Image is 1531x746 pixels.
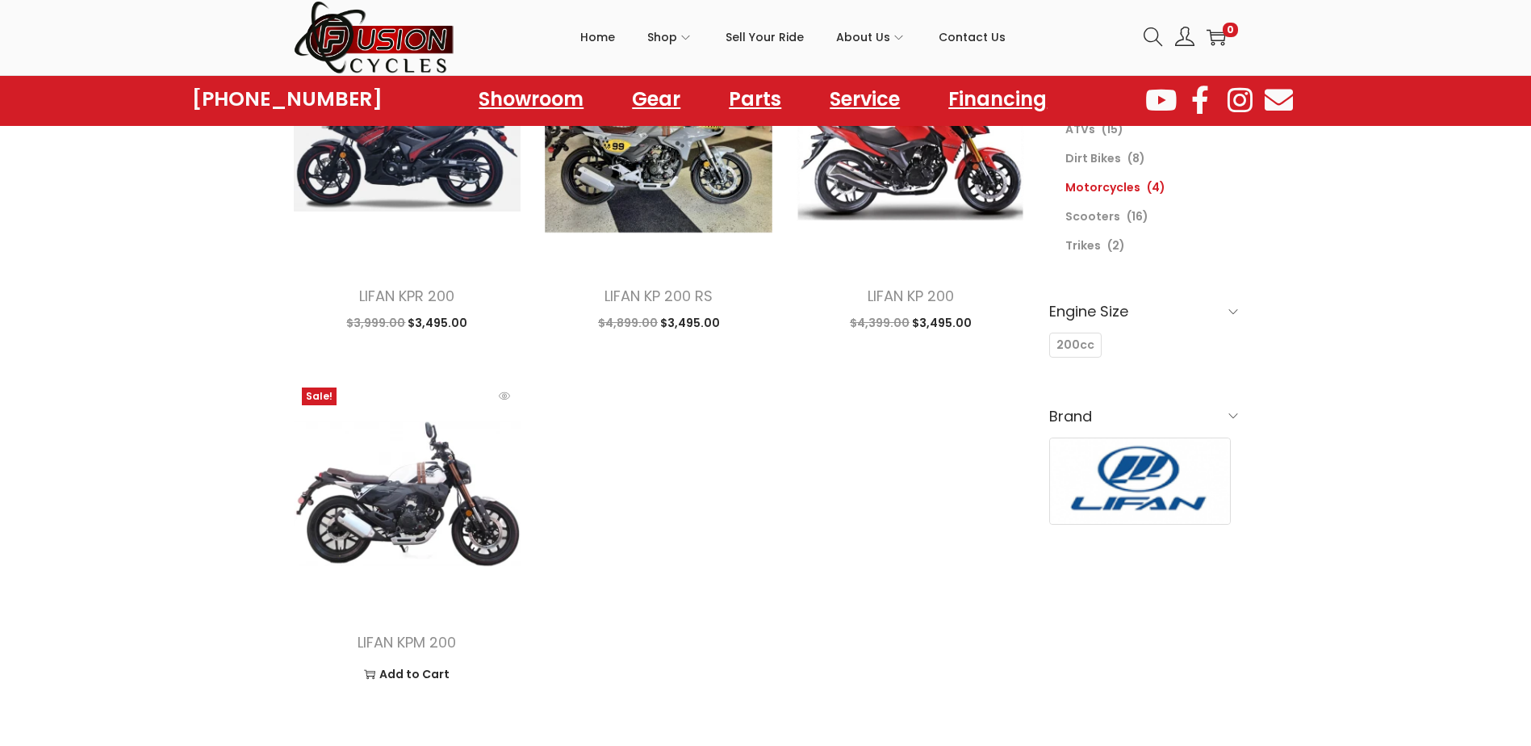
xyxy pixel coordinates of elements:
[1065,121,1095,137] a: ATVs
[647,17,677,57] span: Shop
[660,315,720,331] span: 3,495.00
[346,315,353,331] span: $
[462,81,1063,118] nav: Menu
[912,315,972,331] span: 3,495.00
[1050,438,1231,524] img: Lifan
[850,315,857,331] span: $
[1207,27,1226,47] a: 0
[1102,121,1123,137] span: (15)
[1065,208,1120,224] a: Scooters
[836,1,906,73] a: About Us
[359,286,454,306] a: LIFAN KPR 200
[713,81,797,118] a: Parts
[1147,179,1165,195] span: (4)
[939,17,1006,57] span: Contact Us
[488,379,521,412] span: Quick View
[726,1,804,73] a: Sell Your Ride
[939,1,1006,73] a: Contact Us
[1065,150,1121,166] a: Dirt Bikes
[1127,150,1145,166] span: (8)
[604,286,713,306] a: LIFAN KP 200 RS
[455,1,1132,73] nav: Primary navigation
[1127,208,1148,224] span: (16)
[726,17,804,57] span: Sell Your Ride
[408,315,415,331] span: $
[358,632,456,652] a: LIFAN KPM 200
[836,17,890,57] span: About Us
[408,315,467,331] span: 3,495.00
[814,81,916,118] a: Service
[912,315,919,331] span: $
[1065,237,1101,254] a: Trikes
[647,1,693,73] a: Shop
[868,286,954,306] a: LIFAN KP 200
[598,315,658,331] span: 4,899.00
[1107,237,1125,254] span: (2)
[1056,337,1094,354] span: 200cc
[1065,179,1140,195] a: Motorcycles
[1049,397,1238,435] h6: Brand
[192,88,383,111] a: [PHONE_NUMBER]
[660,315,667,331] span: $
[598,315,605,331] span: $
[580,17,615,57] span: Home
[850,315,910,331] span: 4,399.00
[1049,292,1238,330] h6: Engine Size
[580,1,615,73] a: Home
[616,81,696,118] a: Gear
[346,315,405,331] span: 3,999.00
[932,81,1063,118] a: Financing
[462,81,600,118] a: Showroom
[306,662,509,686] a: Add to Cart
